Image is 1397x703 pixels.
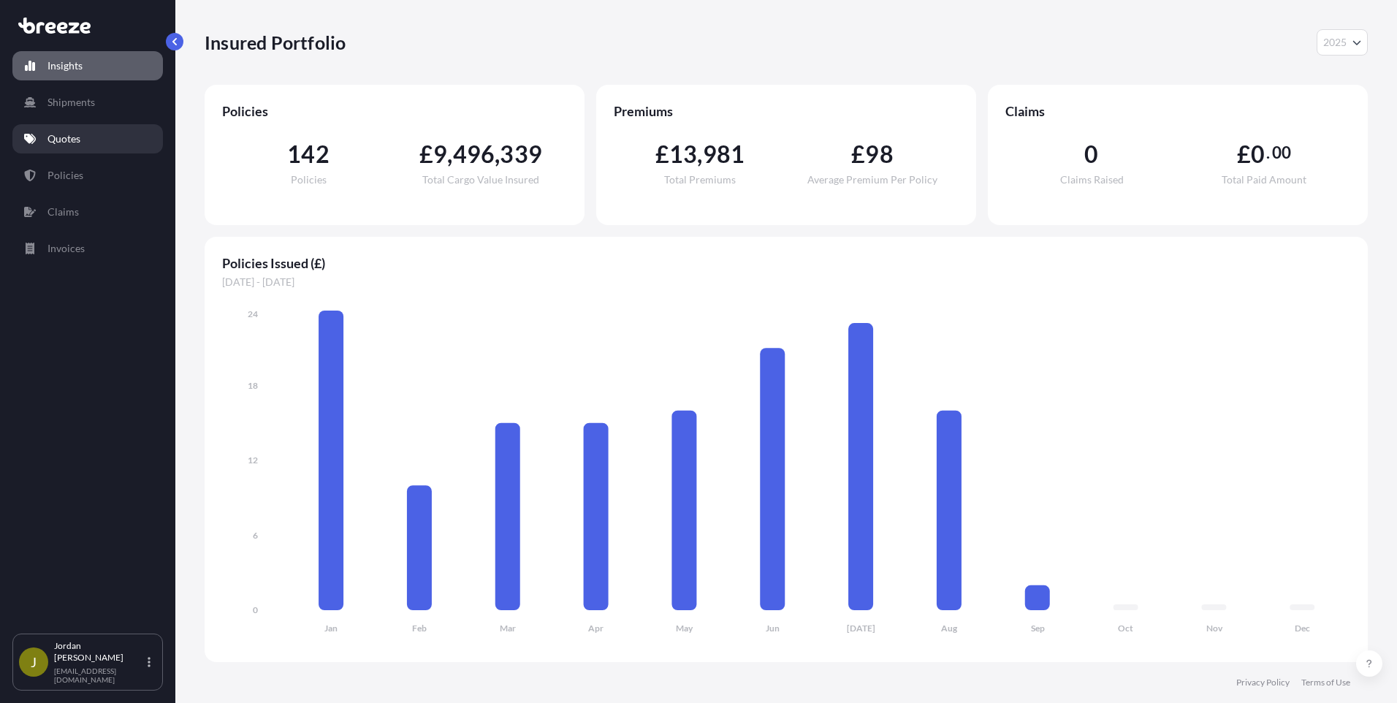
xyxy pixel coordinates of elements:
a: Quotes [12,124,163,153]
p: Policies [47,168,83,183]
tspan: Dec [1295,623,1310,634]
span: , [495,142,500,166]
span: 9 [433,142,447,166]
a: Terms of Use [1301,677,1350,688]
a: Insights [12,51,163,80]
span: Policies [291,175,327,185]
span: 13 [669,142,697,166]
tspan: [DATE] [847,623,875,634]
span: [DATE] - [DATE] [222,275,1350,289]
span: £ [419,142,433,166]
p: Insights [47,58,83,73]
tspan: Jan [324,623,338,634]
tspan: 6 [253,530,258,541]
tspan: 0 [253,604,258,615]
span: 142 [287,142,330,166]
span: 0 [1251,142,1265,166]
span: J [31,655,37,669]
tspan: Mar [500,623,516,634]
tspan: Apr [588,623,604,634]
tspan: May [676,623,693,634]
span: Policies Issued (£) [222,254,1350,272]
tspan: 18 [248,380,258,391]
span: £ [655,142,669,166]
p: Claims [47,205,79,219]
p: Insured Portfolio [205,31,346,54]
span: £ [851,142,865,166]
a: Invoices [12,234,163,263]
span: 339 [500,142,542,166]
p: [EMAIL_ADDRESS][DOMAIN_NAME] [54,666,145,684]
a: Policies [12,161,163,190]
span: Total Cargo Value Insured [422,175,539,185]
span: Total Paid Amount [1222,175,1306,185]
tspan: 12 [248,455,258,465]
span: 0 [1084,142,1098,166]
tspan: Sep [1031,623,1045,634]
p: Quotes [47,132,80,146]
tspan: Aug [941,623,958,634]
tspan: Jun [766,623,780,634]
span: Premiums [614,102,959,120]
tspan: 24 [248,308,258,319]
span: . [1266,147,1270,159]
span: 496 [453,142,495,166]
span: Average Premium Per Policy [807,175,937,185]
span: Claims [1005,102,1350,120]
p: Invoices [47,241,85,256]
a: Privacy Policy [1236,677,1290,688]
span: £ [1237,142,1251,166]
p: Shipments [47,95,95,110]
p: Jordan [PERSON_NAME] [54,640,145,664]
span: 2025 [1323,35,1347,50]
span: 00 [1272,147,1291,159]
span: , [697,142,702,166]
span: , [447,142,452,166]
tspan: Nov [1206,623,1223,634]
span: Total Premiums [664,175,736,185]
tspan: Feb [412,623,427,634]
a: Shipments [12,88,163,117]
a: Claims [12,197,163,227]
span: Claims Raised [1060,175,1124,185]
button: Year Selector [1317,29,1368,56]
tspan: Oct [1118,623,1133,634]
span: 98 [865,142,893,166]
span: Policies [222,102,567,120]
span: 981 [703,142,745,166]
